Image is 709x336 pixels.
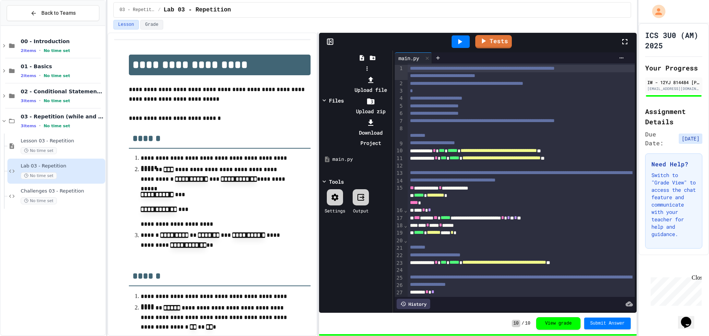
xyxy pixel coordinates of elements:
span: 2 items [21,73,36,78]
div: 3 [395,87,404,95]
span: Lab 03 - Repetition [164,6,231,14]
span: Due Date: [645,130,676,148]
button: Back to Teams [7,5,99,21]
span: • [39,123,41,129]
span: 3 items [21,98,36,103]
span: Back to Teams [41,9,76,17]
div: 17 [395,215,404,222]
span: • [39,98,41,104]
div: 6 [395,110,404,117]
div: 1 [395,65,404,80]
span: 10 [512,320,520,327]
span: 03 - Repetition (while and for) [21,113,104,120]
a: Tests [475,35,512,48]
iframe: chat widget [678,306,702,329]
div: 16 [395,207,404,214]
span: • [39,73,41,79]
span: 03 - Repetition (while and for) [120,7,155,13]
div: 4 [395,95,404,102]
span: Submit Answer [590,321,625,326]
span: No time set [21,197,57,204]
div: 26 [395,282,404,289]
span: • [39,48,41,53]
div: 15 [395,184,404,207]
span: Challenges 03 - Repetition [21,188,104,194]
span: / [522,321,524,326]
div: 20 [395,237,404,245]
div: 24 [395,267,404,274]
button: Lesson [113,20,139,30]
span: 00 - Introduction [21,38,104,45]
span: 10 [525,321,530,326]
span: 2 items [21,48,36,53]
iframe: chat widget [648,274,702,306]
span: No time set [44,73,70,78]
div: Output [353,207,369,214]
h2: Your Progress [645,63,702,73]
span: 3 items [21,124,36,128]
li: Upload file [351,75,391,95]
div: History [397,299,430,309]
div: 5 [395,103,404,110]
button: View grade [536,317,580,330]
div: 28 [395,297,404,312]
div: 22 [395,252,404,259]
div: 19 [395,229,404,237]
button: Grade [140,20,163,30]
div: Files [329,97,344,104]
div: main.py [332,156,390,163]
div: 18 [395,222,404,229]
span: / [158,7,161,13]
div: main.py [395,54,423,62]
div: 11 [395,155,404,162]
div: 2 [395,80,404,87]
div: Settings [325,207,345,214]
div: 23 [395,260,404,267]
span: No time set [44,98,70,103]
span: No time set [21,172,57,179]
div: 27 [395,289,404,297]
p: Switch to "Grade View" to access the chat feature and communicate with your teacher for help and ... [651,172,696,238]
li: Upload zip [351,96,391,117]
div: Tools [329,178,344,186]
div: 13 [395,170,404,177]
h3: Need Help? [651,160,696,169]
div: 8 [395,125,404,140]
div: [EMAIL_ADDRESS][DOMAIN_NAME] [647,86,700,91]
span: No time set [21,147,57,154]
span: [DATE] [679,134,702,144]
div: main.py [395,52,432,63]
div: 25 [395,274,404,282]
div: Chat with us now!Close [3,3,51,47]
span: No time set [44,124,70,128]
div: 21 [395,245,404,252]
h1: ICS 3U0 (AM) 2025 [645,30,702,51]
span: Fold line [404,222,407,228]
div: 9 [395,140,404,148]
div: 10 [395,147,404,155]
span: Fold line [404,238,407,243]
li: Download Project [351,117,391,148]
span: 01 - Basics [21,63,104,70]
div: IW - 12YJ 814484 [PERSON_NAME] SS [647,79,700,86]
span: Lab 03 - Repetition [21,163,104,169]
span: Fold line [404,207,407,213]
span: No time set [44,48,70,53]
h2: Assignment Details [645,106,702,127]
div: 7 [395,118,404,125]
div: 12 [395,162,404,170]
div: 14 [395,177,404,185]
span: Lesson 03 - Repetition [21,138,104,144]
div: My Account [644,3,667,20]
button: Submit Answer [584,318,631,329]
span: 02 - Conditional Statements (if) [21,88,104,95]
